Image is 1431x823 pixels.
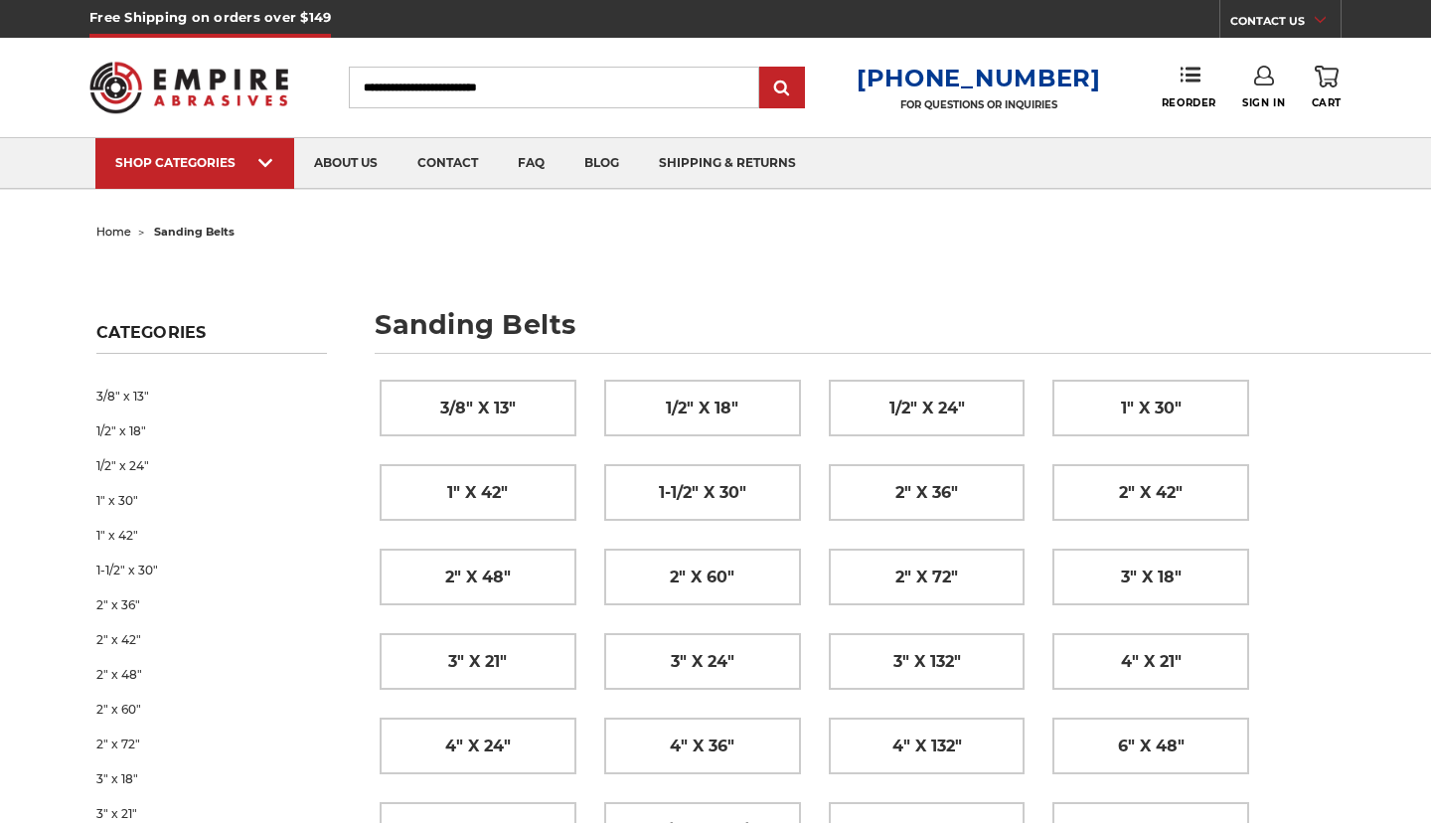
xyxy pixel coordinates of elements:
a: 2" x 48" [96,657,327,692]
a: 3" x 21" [381,634,575,689]
span: Cart [1312,96,1342,109]
a: 3/8" x 13" [96,379,327,413]
a: 1" x 42" [96,518,327,553]
a: home [96,225,131,239]
span: 1-1/2" x 30" [659,476,746,510]
a: 1-1/2" x 30" [96,553,327,587]
a: 2" x 72" [830,550,1025,604]
a: Cart [1312,66,1342,109]
span: 1" x 30" [1121,392,1182,425]
a: 3" x 24" [605,634,800,689]
a: 4" x 36" [605,719,800,773]
span: 2" x 42" [1119,476,1183,510]
span: 3" x 132" [893,645,961,679]
a: 1" x 42" [381,465,575,520]
a: 3" x 18" [96,761,327,796]
span: 1/2" x 24" [889,392,965,425]
img: Empire Abrasives [89,49,288,126]
span: 4" x 21" [1121,645,1182,679]
a: 2" x 60" [605,550,800,604]
a: 2" x 60" [96,692,327,727]
a: 2" x 36" [830,465,1025,520]
a: 1" x 30" [1053,381,1248,435]
a: 1/2" x 24" [830,381,1025,435]
a: Reorder [1162,66,1216,108]
div: SHOP CATEGORIES [115,155,274,170]
a: 2" x 48" [381,550,575,604]
a: 1/2" x 24" [96,448,327,483]
p: FOR QUESTIONS OR INQUIRIES [857,98,1101,111]
a: 3/8" x 13" [381,381,575,435]
span: 2" x 60" [670,561,734,594]
span: Sign In [1242,96,1285,109]
input: Submit [762,69,802,108]
a: 1-1/2" x 30" [605,465,800,520]
a: 4" x 132" [830,719,1025,773]
a: CONTACT US [1230,10,1341,38]
span: 3" x 24" [671,645,734,679]
a: 1" x 30" [96,483,327,518]
span: sanding belts [154,225,235,239]
a: 2" x 42" [96,622,327,657]
span: 2" x 72" [895,561,958,594]
a: 2" x 72" [96,727,327,761]
a: 4" x 24" [381,719,575,773]
span: 6" x 48" [1118,730,1185,763]
a: 3" x 18" [1053,550,1248,604]
a: faq [498,138,564,189]
a: shipping & returns [639,138,816,189]
span: 1/2" x 18" [666,392,738,425]
a: blog [564,138,639,189]
span: 2" x 48" [445,561,511,594]
a: 2" x 36" [96,587,327,622]
a: 2" x 42" [1053,465,1248,520]
a: 6" x 48" [1053,719,1248,773]
span: 4" x 24" [445,730,511,763]
span: 3" x 21" [448,645,507,679]
span: 2" x 36" [895,476,958,510]
span: 1" x 42" [447,476,508,510]
a: contact [397,138,498,189]
a: 1/2" x 18" [96,413,327,448]
span: Reorder [1162,96,1216,109]
a: about us [294,138,397,189]
a: 3" x 132" [830,634,1025,689]
span: 3" x 18" [1121,561,1182,594]
span: 4" x 36" [670,730,734,763]
span: 4" x 132" [892,730,962,763]
a: 4" x 21" [1053,634,1248,689]
h5: Categories [96,323,327,354]
a: 1/2" x 18" [605,381,800,435]
a: [PHONE_NUMBER] [857,64,1101,92]
span: 3/8" x 13" [440,392,516,425]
